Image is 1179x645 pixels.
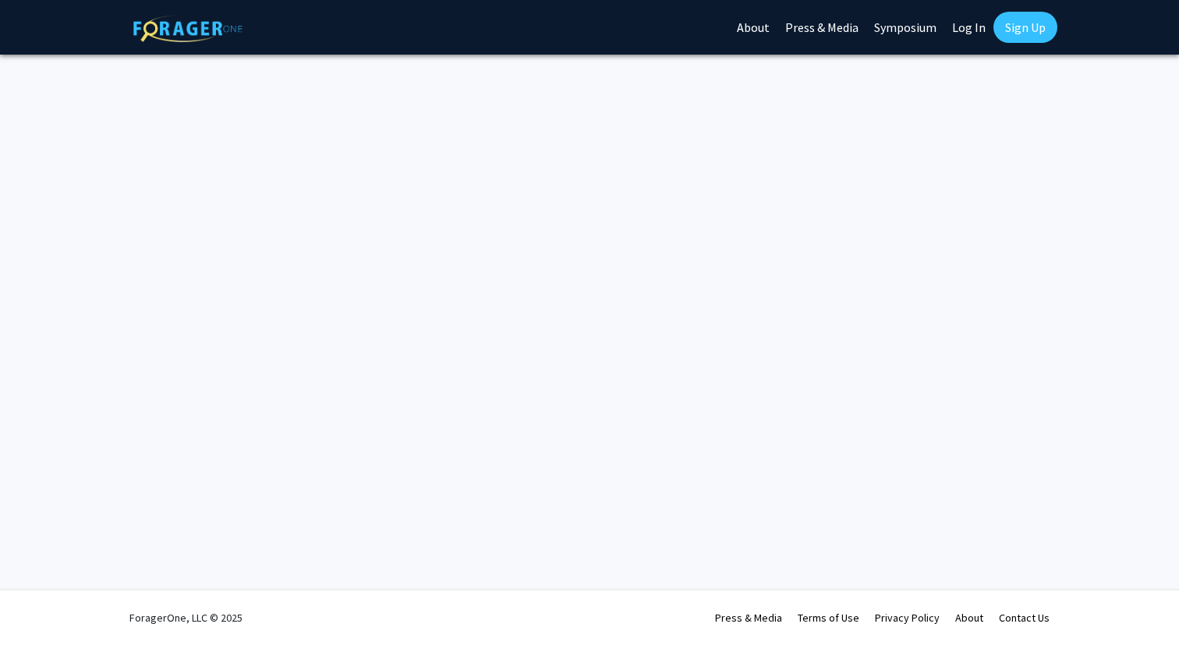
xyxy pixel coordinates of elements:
a: About [955,611,983,625]
a: Terms of Use [798,611,859,625]
div: ForagerOne, LLC © 2025 [129,590,243,645]
img: ForagerOne Logo [133,15,243,42]
a: Sign Up [993,12,1057,43]
a: Privacy Policy [875,611,940,625]
a: Press & Media [715,611,782,625]
a: Contact Us [999,611,1050,625]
